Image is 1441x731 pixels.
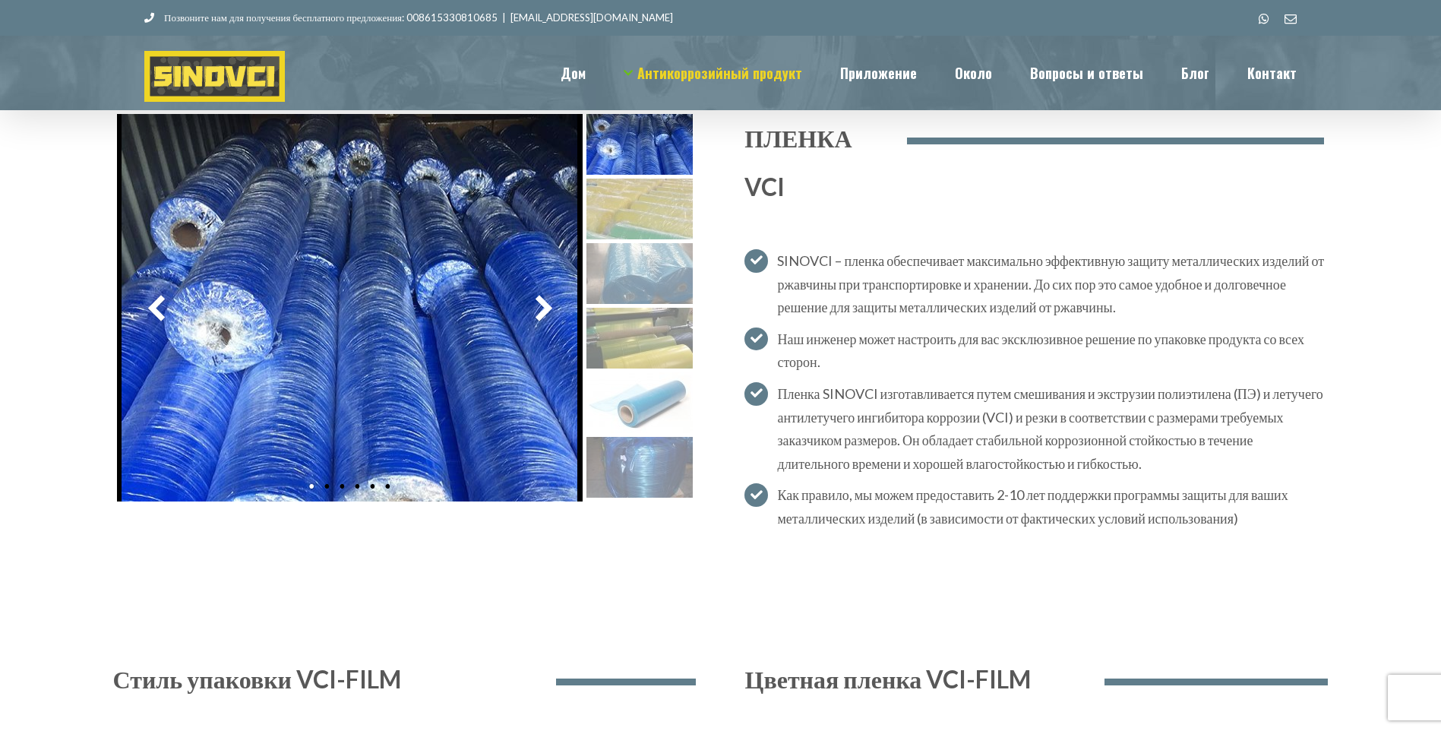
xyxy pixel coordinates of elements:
span: Стиль упаковки VCI-FILM [113,664,402,694]
span: Приложение [840,66,917,80]
p: Пленка SINOVCI изготавливается путем смешивания и экструзии полиэтилена (ПЭ) и летучего антилетуч... [777,382,1324,475]
a: Приложение [840,36,917,109]
span: ПЛЕНКА VCI [744,123,852,201]
a: [EMAIL_ADDRESS][DOMAIN_NAME] [510,11,673,24]
span: Дом [561,66,586,80]
span: Около [955,66,992,80]
span: Контакт [1247,66,1297,80]
a: Дом [561,36,586,109]
a: Вопросы и ответы [1030,36,1143,109]
span: Антикоррозийный продукт [637,66,802,80]
a: Блог [1181,36,1209,109]
a: Антикоррозийный продукт [624,36,802,109]
nav: Главное меню [561,36,1297,109]
span: Вопросы и ответы [1030,66,1143,80]
a: Позвоните нам для получения бесплатного предложения: 008615330810685 [144,11,498,24]
a: Контакт [1247,36,1297,109]
p: SINOVCI – пленка обеспечивает максимально эффективную защиту металлических изделий от ржавчины пр... [777,249,1324,319]
span: Цветная пленка VCI-FILM [745,664,1032,694]
img: Логотип SINOVCI [144,51,285,102]
span: Блог [1181,66,1209,80]
a: Около [955,36,992,109]
p: Наш инженер может настроить для вас эксклюзивное решение по упаковке продукта со всех сторон. [777,328,1324,374]
font: Позвоните нам для получения бесплатного предложения: 008615330810685 [164,11,498,24]
p: Как правило, мы можем предоставить 2-10 лет поддержки программы защиты для ваших металлических из... [777,483,1324,530]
